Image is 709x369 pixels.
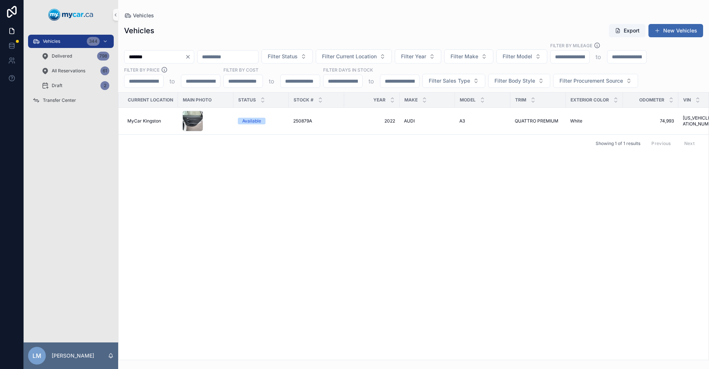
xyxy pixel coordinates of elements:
div: scrollable content [24,30,118,117]
span: Vehicles [43,38,60,44]
span: Filter Status [268,53,298,60]
div: 344 [87,37,100,46]
span: A3 [459,118,465,124]
span: White [570,118,582,124]
a: MyCar Kingston [127,118,174,124]
span: Showing 1 of 1 results [596,141,640,146]
span: Filter Body Style [494,77,535,85]
label: Filter By Mileage [550,42,592,49]
p: to [596,52,601,61]
span: Odometer [639,97,664,103]
a: 2022 [349,118,395,124]
a: AUDI [404,118,451,124]
a: 250879A [293,118,340,124]
label: Filter Days In Stock [323,66,373,73]
span: 250879A [293,118,312,124]
a: Available [238,118,284,124]
span: Exterior Color [571,97,609,103]
button: Export [609,24,645,37]
button: Select Button [395,49,441,63]
button: Select Button [316,49,392,63]
button: New Vehicles [648,24,703,37]
button: Select Button [496,49,547,63]
span: Current Location [128,97,173,103]
span: VIN [683,97,691,103]
a: White [570,118,619,124]
div: Available [242,118,261,124]
span: Main Photo [183,97,212,103]
label: FILTER BY PRICE [124,66,160,73]
a: Vehicles344 [28,35,114,48]
p: to [169,77,175,86]
span: Transfer Center [43,97,76,103]
span: All Reservations [52,68,85,74]
span: Delivered [52,53,72,59]
button: Select Button [422,74,485,88]
a: A3 [459,118,506,124]
span: MyCar Kingston [127,118,161,124]
button: Select Button [444,49,493,63]
span: Year [373,97,386,103]
span: Status [238,97,256,103]
div: 798 [97,52,109,61]
span: Trim [515,97,526,103]
button: Select Button [261,49,313,63]
span: Make [404,97,418,103]
div: 2 [100,81,109,90]
div: 61 [100,66,109,75]
span: AUDI [404,118,415,124]
span: Stock # [294,97,314,103]
a: Vehicles [124,12,154,19]
span: Filter Sales Type [429,77,470,85]
span: Filter Model [503,53,532,60]
h1: Vehicles [124,25,154,36]
span: Draft [52,83,62,89]
button: Select Button [553,74,638,88]
span: Vehicles [133,12,154,19]
button: Clear [185,54,194,60]
span: Filter Year [401,53,426,60]
img: App logo [48,9,93,21]
p: [PERSON_NAME] [52,352,94,359]
span: QUATTRO PREMIUM [515,118,558,124]
span: Model [460,97,476,103]
p: to [269,77,274,86]
span: Filter Procurement Source [559,77,623,85]
a: QUATTRO PREMIUM [515,118,561,124]
a: 74,993 [627,118,674,124]
span: Filter Make [451,53,478,60]
a: All Reservations61 [37,64,114,77]
button: Select Button [488,74,550,88]
a: Draft2 [37,79,114,92]
a: Transfer Center [28,94,114,107]
a: Delivered798 [37,49,114,63]
span: LM [32,351,41,360]
label: FILTER BY COST [223,66,258,73]
p: to [369,77,374,86]
span: Filter Current Location [322,53,377,60]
